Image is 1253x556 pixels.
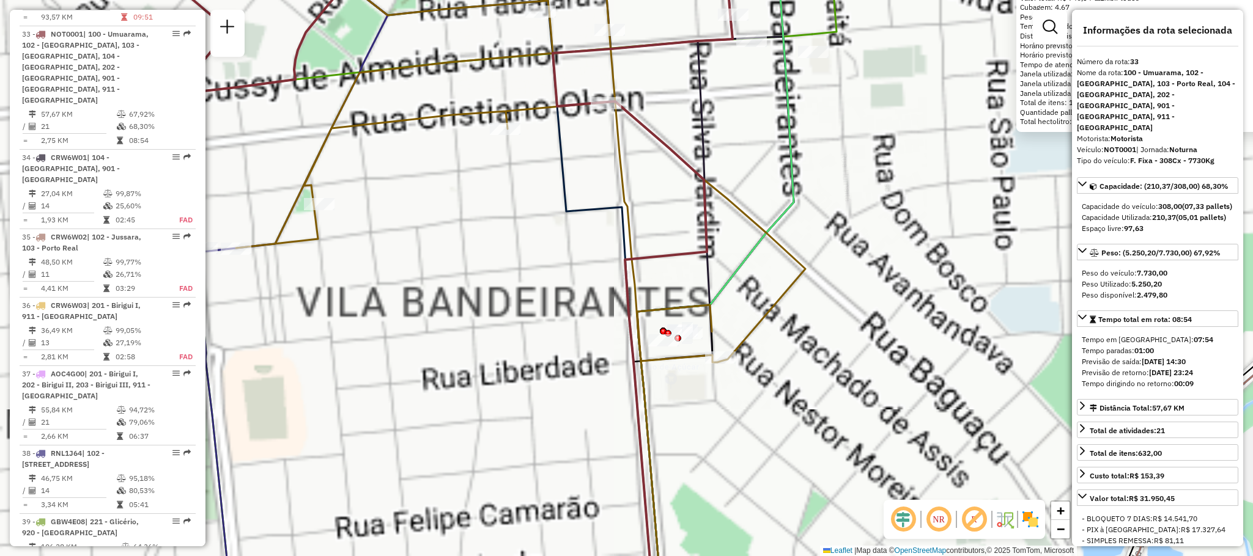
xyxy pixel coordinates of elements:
strong: 100 - Umuarama, 102 - [GEOGRAPHIC_DATA], 103 - Porto Real, 104 - [GEOGRAPHIC_DATA], 202 - [GEOGRA... [1077,68,1235,132]
div: Tempo total em rota: 08:54 [1077,329,1238,394]
i: Tempo total em rota [103,216,109,224]
td: 02:45 [115,214,166,226]
strong: (07,33 pallets) [1182,202,1232,211]
strong: R$ 31.950,45 [1129,494,1175,503]
td: = [22,499,28,511]
td: = [22,282,28,294]
td: / [22,200,28,212]
span: 33 - [22,29,149,104]
span: R$ 17.327,64 [1181,525,1225,534]
span: 57,67 KM [1152,403,1185,412]
div: Veículo: [1077,144,1238,155]
span: CRW6W01 [51,153,87,162]
a: Distância Total:57,67 KM [1077,399,1238,415]
span: | Jornada: [1136,145,1197,154]
a: Leaflet [823,546,852,555]
td: 64,36% [133,541,191,553]
td: FAD [166,351,193,363]
td: = [22,430,28,442]
strong: 632,00 [1138,448,1162,458]
td: = [22,134,28,147]
span: | [854,546,856,555]
strong: Noturna [1169,145,1197,154]
i: % de utilização do peso [117,406,126,414]
td: = [22,214,28,226]
a: Exibir filtros [1038,15,1062,39]
i: Tempo total em rota [117,137,123,144]
div: Peso: (5.250,20/7.730,00) 67,92% [1077,263,1238,305]
span: AOC4G00 [51,369,84,378]
a: Custo total:R$ 153,39 [1077,467,1238,483]
em: Rota exportada [183,518,191,525]
td: 21 [40,416,116,428]
strong: [DATE] 14:30 [1142,357,1186,366]
em: Opções [172,370,180,377]
td: 68,30% [128,120,190,133]
div: Tempo em [GEOGRAPHIC_DATA]: [1082,334,1233,345]
img: Exibir/Ocultar setores [1021,510,1040,529]
td: 48,50 KM [40,256,103,268]
td: 4,41 KM [40,282,103,294]
i: Total de Atividades [29,123,36,130]
td: = [22,11,28,23]
div: Número da rota: [1077,56,1238,67]
em: Opções [172,518,180,525]
span: CRW6W03 [51,301,87,310]
td: 2,66 KM [40,430,116,442]
div: Custo total: [1090,470,1164,481]
td: = [22,351,28,363]
td: 67,92% [128,108,190,120]
em: Opções [172,153,180,161]
i: % de utilização do peso [117,475,126,482]
span: R$ 81,11 [1154,536,1184,545]
div: Previsão de retorno: [1082,367,1233,378]
strong: 5.250,20 [1131,279,1162,288]
span: Peso: (5.250,20/7.730,00) 67,92% [1101,248,1221,257]
div: Nome da rota: [1077,67,1238,133]
strong: 97,63 [1124,224,1144,233]
span: 37 - [22,369,150,400]
td: 14 [40,485,116,497]
i: % de utilização do peso [103,258,113,266]
td: 99,77% [115,256,166,268]
span: | 201 - Birigui I, 911 - [GEOGRAPHIC_DATA] [22,301,141,321]
i: % de utilização da cubagem [103,202,113,210]
div: Peso disponível: [1082,290,1233,301]
span: Peso: 122,65 [1020,12,1064,21]
a: Total de itens:632,00 [1077,444,1238,461]
i: % de utilização do peso [103,327,113,334]
a: Nova sessão e pesquisa [215,15,240,42]
td: 99,05% [115,324,166,337]
td: 106,28 KM [40,541,120,553]
span: Peso do veículo: [1082,268,1167,277]
div: - SIMPLES REMESSA: [1082,535,1233,546]
td: 26,71% [115,268,166,280]
i: Tempo total em rota [103,285,109,292]
i: Distância Total [29,475,36,482]
em: Rota exportada [183,153,191,161]
td: 79,06% [128,416,190,428]
span: Exibir rótulo [959,505,989,534]
strong: (05,01 pallets) [1176,213,1226,222]
span: Cubagem: 4,67 [1020,2,1070,12]
span: | 100 - Umuarama, 102 - [GEOGRAPHIC_DATA], 103 - [GEOGRAPHIC_DATA], 104 - [GEOGRAPHIC_DATA], 202 ... [22,29,149,104]
a: Tempo total em rota: 08:54 [1077,310,1238,327]
a: Peso: (5.250,20/7.730,00) 67,92% [1077,244,1238,260]
td: 27,04 KM [40,188,103,200]
i: % de utilização da cubagem [117,487,126,494]
div: Total de itens: [1090,448,1162,459]
div: Capacidade Utilizada: [1082,212,1233,223]
span: − [1057,521,1065,536]
span: | 102 - Jussara, 103 - Porto Real [22,232,141,252]
div: Tipo do veículo: [1077,155,1238,166]
td: 95,18% [128,472,190,485]
div: Peso Utilizado: [1082,279,1233,290]
td: 02:58 [115,351,166,363]
div: Valor total: [1090,493,1175,504]
strong: 01:00 [1134,346,1154,355]
em: Rota exportada [183,449,191,456]
em: Rota exportada [183,30,191,37]
strong: R$ 153,39 [1129,471,1164,480]
td: 2,81 KM [40,351,103,363]
div: Valor total:R$ 31.950,45 [1077,508,1238,551]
